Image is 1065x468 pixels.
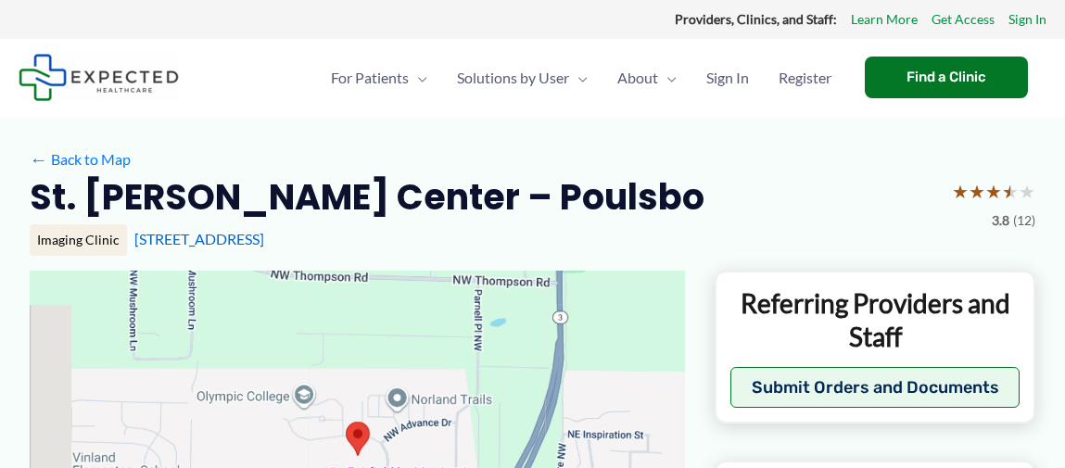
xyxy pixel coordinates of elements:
a: Register [764,45,846,110]
a: Sign In [1008,7,1046,32]
span: ★ [1019,174,1035,209]
span: Menu Toggle [409,45,427,110]
h2: St. [PERSON_NAME] Center – Poulsbo [30,174,704,220]
button: Submit Orders and Documents [730,367,1020,408]
span: For Patients [331,45,409,110]
a: [STREET_ADDRESS] [134,230,264,247]
a: Solutions by UserMenu Toggle [442,45,602,110]
span: ★ [969,174,985,209]
span: Sign In [706,45,749,110]
div: Imaging Clinic [30,224,127,256]
span: Solutions by User [457,45,569,110]
span: Menu Toggle [658,45,677,110]
a: Get Access [932,7,995,32]
span: (12) [1013,209,1035,233]
strong: Providers, Clinics, and Staff: [675,11,837,27]
a: Find a Clinic [865,57,1028,98]
span: ★ [1002,174,1019,209]
span: ★ [952,174,969,209]
img: Expected Healthcare Logo - side, dark font, small [19,54,179,101]
a: Sign In [691,45,764,110]
span: 3.8 [992,209,1009,233]
a: Learn More [851,7,918,32]
span: Menu Toggle [569,45,588,110]
a: For PatientsMenu Toggle [316,45,442,110]
p: Referring Providers and Staff [730,286,1020,354]
a: AboutMenu Toggle [602,45,691,110]
nav: Primary Site Navigation [316,45,846,110]
span: Register [779,45,831,110]
a: ←Back to Map [30,145,131,173]
span: ★ [985,174,1002,209]
span: ← [30,150,47,168]
span: About [617,45,658,110]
